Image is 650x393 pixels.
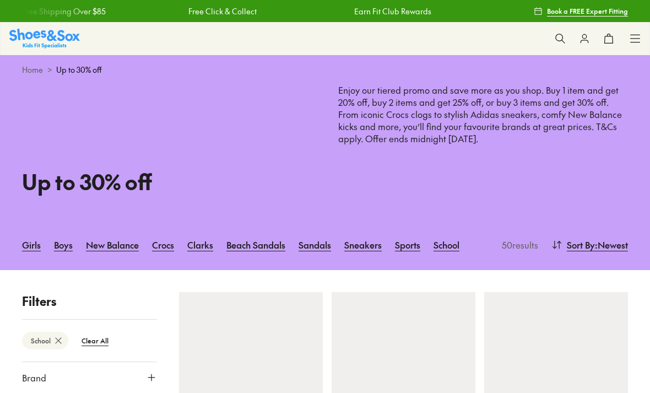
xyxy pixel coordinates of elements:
button: Brand [22,362,157,393]
a: Girls [22,233,41,257]
button: Sort By:Newest [551,233,628,257]
a: Earn Fit Club Rewards [353,6,430,17]
span: Up to 30% off [56,64,102,76]
a: Home [22,64,43,76]
p: 50 results [497,238,538,251]
h1: Up to 30% off [22,166,312,197]
a: Clarks [187,233,213,257]
a: Boys [54,233,73,257]
p: Filters [22,292,157,310]
span: Book a FREE Expert Fitting [547,6,628,16]
a: Sneakers [344,233,382,257]
a: Sandals [299,233,331,257]
div: > [22,64,628,76]
a: School [434,233,459,257]
a: Book a FREE Expert Fitting [534,1,628,21]
btn: School [22,332,68,349]
a: Free Click & Collect [187,6,256,17]
a: Sports [395,233,420,257]
span: Sort By [567,238,595,251]
span: : Newest [595,238,628,251]
span: Brand [22,371,46,384]
p: Enjoy our tiered promo and save more as you shop. Buy 1 item and get 20% off, buy 2 items and get... [338,84,628,193]
btn: Clear All [73,331,117,351]
a: Beach Sandals [226,233,285,257]
img: SNS_Logo_Responsive.svg [9,29,80,48]
a: Shoes & Sox [9,29,80,48]
a: Free Shipping Over $85 [21,6,105,17]
a: New Balance [86,233,139,257]
a: Crocs [152,233,174,257]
